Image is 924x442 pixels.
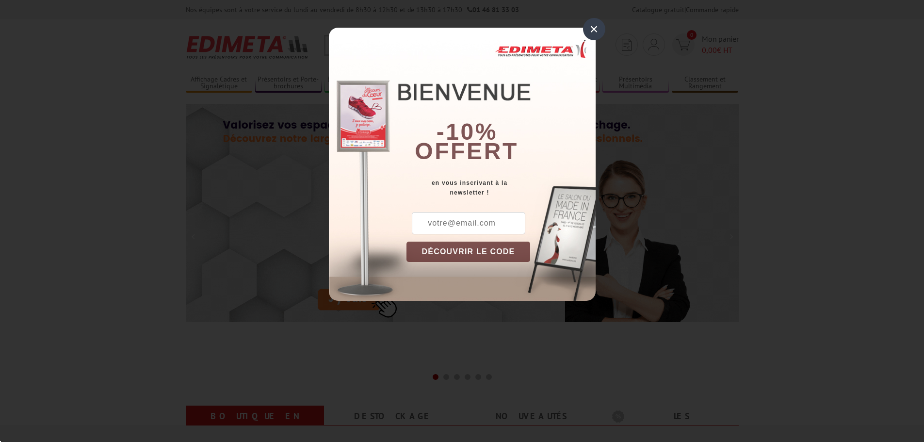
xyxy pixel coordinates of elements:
[415,138,519,164] font: offert
[437,119,498,145] b: -10%
[583,18,605,40] div: ×
[406,178,596,197] div: en vous inscrivant à la newsletter !
[406,242,531,262] button: DÉCOUVRIR LE CODE
[412,212,525,234] input: votre@email.com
